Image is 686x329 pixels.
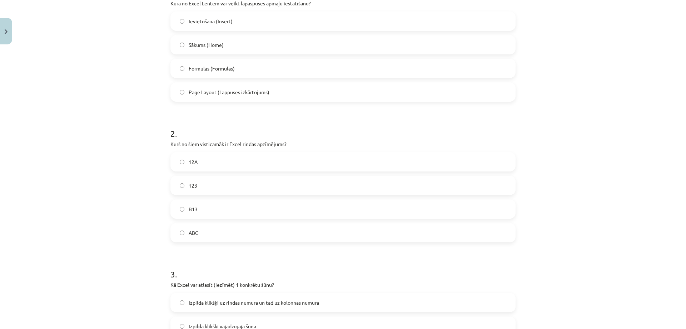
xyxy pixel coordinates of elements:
input: Ievietošana (Insert) [180,19,184,24]
span: Formulas (Formulas) [189,65,235,72]
span: Ievietošana (Insert) [189,18,233,25]
span: 123 [189,182,197,189]
input: 12A [180,160,184,164]
span: B13 [189,205,198,213]
input: Page Layout (Lappuses izkārtojums) [180,90,184,95]
input: ABC [180,231,184,235]
p: Kā Excel var atlasīt (iezīmēt) 1 konkrētu šūnu? [170,281,516,289]
input: Formulas (Formulas) [180,66,184,71]
span: Page Layout (Lappuses izkārtojums) [189,88,269,96]
input: Izpilda klikšķi vajadzīgajā šūnā [180,324,184,329]
span: Izpilda klikšķi uz rindas numura un tad uz kolonnas numura [189,299,319,306]
span: Sākums (Home) [189,41,224,49]
p: Kurš no šiem visticamāk ir Excel rindas apzīmējums? [170,140,516,148]
input: 123 [180,183,184,188]
input: B13 [180,207,184,212]
input: Sākums (Home) [180,43,184,47]
input: Izpilda klikšķi uz rindas numura un tad uz kolonnas numura [180,300,184,305]
span: ABC [189,229,198,237]
span: 12A [189,158,198,166]
h1: 2 . [170,116,516,138]
img: icon-close-lesson-0947bae3869378f0d4975bcd49f059093ad1ed9edebbc8119c70593378902aed.svg [5,29,8,34]
h1: 3 . [170,257,516,279]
